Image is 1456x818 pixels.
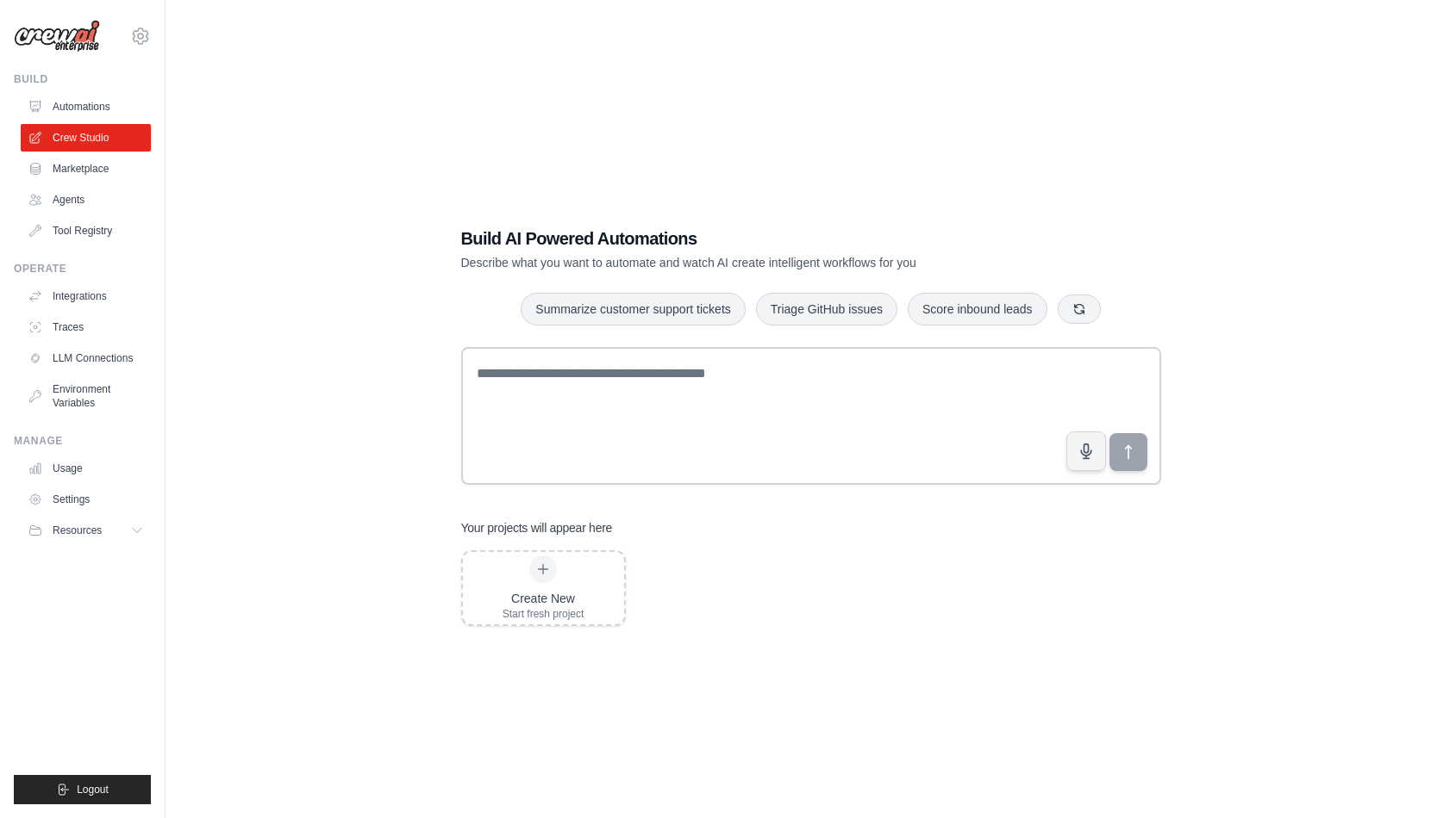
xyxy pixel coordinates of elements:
a: Usage [21,455,151,482]
a: Marketplace [21,155,151,183]
button: Click to speak your automation idea [1066,431,1106,471]
a: Environment Variables [21,375,151,417]
a: Tool Registry [21,217,151,245]
span: Logout [77,783,109,796]
div: Create New [503,590,584,607]
button: Resources [21,517,151,544]
button: Logout [14,775,151,804]
p: Describe what you want to automate and watch AI create intelligent workflows for you [461,254,1040,271]
div: Build [14,72,151,86]
a: Settings [21,486,151,513]
img: Logo [14,20,100,53]
div: Start fresh project [503,607,584,621]
button: Get new suggestions [1058,294,1101,324]
button: Summarize customer support tickets [521,293,745,325]
div: Manage [14,434,151,448]
div: Operate [14,262,151,276]
span: Resources [53,524,102,537]
button: Triage GitHub issues [756,293,897,325]
a: Traces [21,313,151,341]
h1: Build AI Powered Automations [461,226,1040,251]
a: Integrations [21,282,151,310]
a: Agents [21,186,151,214]
a: Crew Studio [21,124,151,152]
button: Score inbound leads [908,293,1047,325]
a: LLM Connections [21,344,151,372]
h3: Your projects will appear here [461,519,613,536]
a: Automations [21,93,151,121]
